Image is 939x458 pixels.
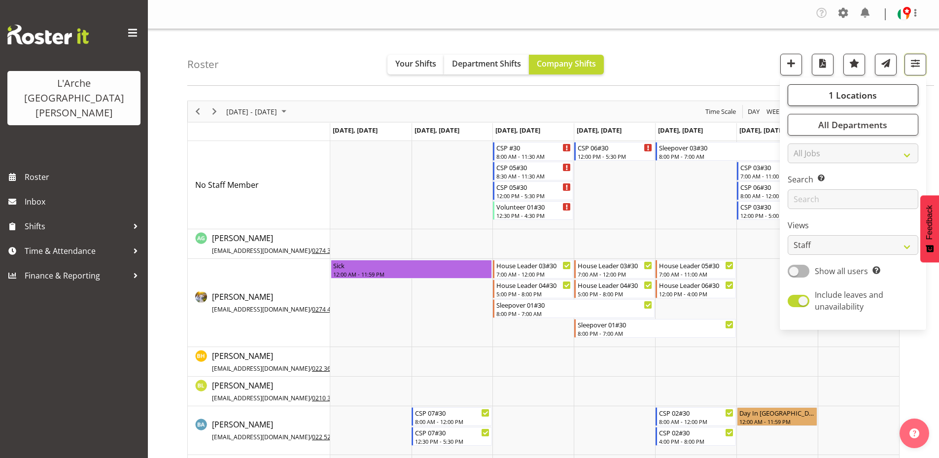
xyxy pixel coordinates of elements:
[578,280,652,290] div: House Leader 04#30
[659,290,733,298] div: 12:00 PM - 4:00 PM
[577,126,622,135] span: [DATE], [DATE]
[493,260,573,279] div: Aizza Garduque"s event - House Leader 03#30 Begin From Wednesday, August 20, 2025 at 7:00:00 AM G...
[780,54,802,75] button: Add a new shift
[212,433,310,441] span: [EMAIL_ADDRESS][DOMAIN_NAME]
[312,364,349,373] tcxspan: Call 022 361 2940 via 3CX
[578,260,652,270] div: House Leader 03#30
[495,126,540,135] span: [DATE], [DATE]
[412,427,492,446] div: Bibi Ali"s event - CSP 07#30 Begin From Tuesday, August 19, 2025 at 12:30:00 PM GMT+12:00 Ends At...
[7,25,89,44] img: Rosterit website logo
[574,280,655,298] div: Aizza Garduque"s event - House Leader 04#30 Begin From Thursday, August 21, 2025 at 5:00:00 PM GM...
[659,418,733,425] div: 8:00 AM - 12:00 PM
[188,406,330,455] td: Bibi Ali resource
[659,260,733,270] div: House Leader 05#30
[815,266,868,277] span: Show all users
[656,407,736,426] div: Bibi Ali"s event - CSP 02#30 Begin From Friday, August 22, 2025 at 8:00:00 AM GMT+12:00 Ends At F...
[310,364,312,373] span: /
[25,194,143,209] span: Inbox
[496,270,571,278] div: 7:00 AM - 12:00 PM
[740,162,815,172] div: CSP 03#30
[740,202,815,211] div: CSP 03#30
[225,106,278,118] span: [DATE] - [DATE]
[788,189,918,209] input: Search
[188,347,330,377] td: Ben Hammond resource
[496,182,571,192] div: CSP 05#30
[212,380,349,403] span: [PERSON_NAME]
[496,310,652,317] div: 8:00 PM - 7:00 AM
[788,114,918,136] button: All Departments
[737,181,817,200] div: No Staff Member"s event - CSP 06#30 Begin From Saturday, August 23, 2025 at 8:00:00 AM GMT+12:00 ...
[493,299,655,318] div: Aizza Garduque"s event - Sleepover 01#30 Begin From Wednesday, August 20, 2025 at 8:00:00 PM GMT+...
[574,142,655,161] div: No Staff Member"s event - CSP 06#30 Begin From Thursday, August 21, 2025 at 12:00:00 PM GMT+12:00...
[415,427,489,437] div: CSP 07#30
[574,319,736,338] div: Aizza Garduque"s event - Sleepover 01#30 Begin From Thursday, August 21, 2025 at 8:00:00 PM GMT+1...
[496,152,571,160] div: 8:00 AM - 11:30 AM
[656,427,736,446] div: Bibi Ali"s event - CSP 02#30 Begin From Friday, August 22, 2025 at 4:00:00 PM GMT+12:00 Ends At F...
[415,418,489,425] div: 8:00 AM - 12:00 PM
[212,291,349,314] span: [PERSON_NAME]
[656,280,736,298] div: Aizza Garduque"s event - House Leader 06#30 Begin From Friday, August 22, 2025 at 12:00:00 PM GMT...
[493,181,573,200] div: No Staff Member"s event - CSP 05#30 Begin From Wednesday, August 20, 2025 at 12:00:00 PM GMT+12:0...
[496,172,571,180] div: 8:30 AM - 11:30 AM
[312,394,349,402] tcxspan: Call 0210 345 781 via 3CX
[187,59,219,70] h4: Roster
[333,126,378,135] span: [DATE], [DATE]
[496,142,571,152] div: CSP #30
[658,126,703,135] span: [DATE], [DATE]
[920,195,939,262] button: Feedback - Show survey
[909,428,919,438] img: help-xxl-2.png
[206,101,223,122] div: Next
[815,289,883,312] span: Include leaves and unavailability
[312,247,349,255] tcxspan: Call 0274 357 888 via 3CX
[740,211,815,219] div: 12:00 PM - 5:00 PM
[188,141,330,229] td: No Staff Member resource
[415,408,489,418] div: CSP 07#30
[188,229,330,259] td: Adrian Garduque resource
[496,202,571,211] div: Volunteer 01#30
[496,260,571,270] div: House Leader 03#30
[578,152,652,160] div: 12:00 PM - 5:30 PM
[25,244,128,258] span: Time & Attendance
[496,211,571,219] div: 12:30 PM - 4:30 PM
[704,106,737,118] span: Time Scale
[659,437,733,445] div: 4:00 PM - 8:00 PM
[212,364,310,373] span: [EMAIL_ADDRESS][DOMAIN_NAME]
[739,126,784,135] span: [DATE], [DATE]
[829,89,877,101] span: 1 Locations
[188,259,330,347] td: Aizza Garduque resource
[737,162,817,180] div: No Staff Member"s event - CSP 03#30 Begin From Saturday, August 23, 2025 at 7:00:00 AM GMT+12:00 ...
[212,419,349,442] a: [PERSON_NAME][EMAIL_ADDRESS][DOMAIN_NAME]/022 522 8891
[578,329,733,337] div: 8:00 PM - 7:00 AM
[656,142,817,161] div: No Staff Member"s event - Sleepover 03#30 Begin From Friday, August 22, 2025 at 8:00:00 PM GMT+12...
[208,106,221,118] button: Next
[212,394,310,402] span: [EMAIL_ADDRESS][DOMAIN_NAME]
[195,179,259,190] span: No Staff Member
[578,319,733,329] div: Sleepover 01#30
[333,270,490,278] div: 12:00 AM - 11:59 PM
[310,394,312,402] span: /
[765,106,784,118] span: Week
[212,291,349,315] a: [PERSON_NAME][EMAIL_ADDRESS][DOMAIN_NAME]/0274 464 641
[537,58,596,69] span: Company Shifts
[493,162,573,180] div: No Staff Member"s event - CSP 05#30 Begin From Wednesday, August 20, 2025 at 8:30:00 AM GMT+12:00...
[312,305,349,314] tcxspan: Call 0274 464 641 via 3CX
[415,126,459,135] span: [DATE], [DATE]
[310,247,312,255] span: /
[191,106,205,118] button: Previous
[740,182,815,192] div: CSP 06#30
[212,305,310,314] span: [EMAIL_ADDRESS][DOMAIN_NAME]
[212,419,349,442] span: [PERSON_NAME]
[310,305,312,314] span: /
[25,219,128,234] span: Shifts
[387,55,444,74] button: Your Shifts
[704,106,738,118] button: Time Scale
[25,170,143,184] span: Roster
[17,76,131,120] div: L'Arche [GEOGRAPHIC_DATA][PERSON_NAME]
[904,54,926,75] button: Filter Shifts
[788,174,918,185] label: Search
[496,192,571,200] div: 12:00 PM - 5:30 PM
[737,407,817,426] div: Bibi Ali"s event - Day In Lieu Begin From Saturday, August 23, 2025 at 12:00:00 AM GMT+12:00 Ends...
[746,106,762,118] button: Timeline Day
[659,427,733,437] div: CSP 02#30
[747,106,761,118] span: Day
